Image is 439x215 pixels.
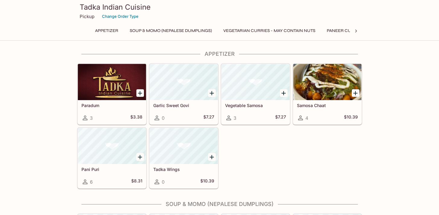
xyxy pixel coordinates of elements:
h3: Tadka Indian Cuisine [80,2,360,12]
button: Add Garlic Sweet Govi [208,89,216,97]
h4: Appetizer [77,51,362,57]
button: Add Vegetable Samosa [280,89,288,97]
h5: $7.27 [275,114,286,122]
span: 0 [162,115,164,121]
span: 3 [234,115,236,121]
div: Pani Puri [78,128,146,164]
span: 0 [162,179,164,185]
button: Add Tadka Wings [208,153,216,161]
span: 3 [90,115,93,121]
button: Appetizer [92,27,122,35]
span: 6 [90,179,93,185]
h5: Pani Puri [81,167,142,172]
a: Samosa Chaat4$10.39 [293,64,362,125]
h5: $10.39 [344,114,358,122]
h5: $7.27 [203,114,214,122]
h5: Vegetable Samosa [225,103,286,108]
a: Vegetable Samosa3$7.27 [221,64,290,125]
button: Add Pani Puri [136,153,144,161]
h5: $8.31 [131,178,142,185]
h5: $10.39 [200,178,214,185]
a: Garlic Sweet Govi0$7.27 [149,64,218,125]
button: Paneer Curries [323,27,367,35]
a: Paradum3$3.38 [78,64,146,125]
h5: Samosa Chaat [297,103,358,108]
button: Add Paradum [136,89,144,97]
button: Add Samosa Chaat [352,89,359,97]
div: Garlic Sweet Govi [150,64,218,100]
p: Pickup [80,14,94,19]
a: Tadka Wings0$10.39 [149,128,218,188]
h5: Garlic Sweet Govi [153,103,214,108]
button: Change Order Type [99,12,141,21]
button: Vegetarian Curries - may contain nuts [220,27,319,35]
button: Soup & Momo (Nepalese Dumplings) [126,27,215,35]
div: Paradum [78,64,146,100]
h5: Paradum [81,103,142,108]
span: 4 [305,115,308,121]
h4: Soup & Momo (Nepalese Dumplings) [77,201,362,207]
div: Samosa Chaat [293,64,361,100]
a: Pani Puri6$8.31 [78,128,146,188]
div: Tadka Wings [150,128,218,164]
h5: Tadka Wings [153,167,214,172]
h5: $3.38 [130,114,142,122]
div: Vegetable Samosa [221,64,290,100]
